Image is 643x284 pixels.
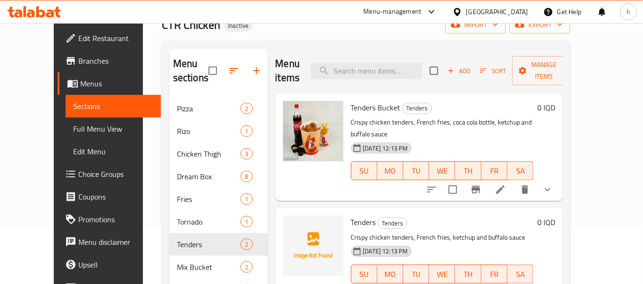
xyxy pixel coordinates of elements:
[241,261,252,273] div: items
[355,164,374,178] span: SU
[514,178,536,201] button: delete
[241,240,252,249] span: 2
[466,7,528,17] div: [GEOGRAPHIC_DATA]
[73,100,154,112] span: Sections
[169,188,268,210] div: Fries1
[311,63,422,79] input: search
[241,125,252,137] div: items
[177,216,241,227] span: Tornado
[459,164,477,178] span: TH
[177,148,241,159] span: Chicken Thigh
[241,216,252,227] div: items
[359,144,412,153] span: [DATE] 12:13 PM
[173,57,209,85] h2: Menu sections
[78,55,154,67] span: Branches
[465,178,487,201] button: Branch-specific-item
[455,265,481,284] button: TH
[78,214,154,225] span: Promotions
[482,265,508,284] button: FR
[407,164,426,178] span: TU
[478,64,509,78] button: Sort
[424,61,444,81] span: Select section
[351,232,534,243] p: Crispy chicken tenders, French fries, ketchup and buffalo sauce
[542,184,553,195] svg: Show Choices
[224,20,252,32] div: Inactive
[177,193,241,205] span: Fries
[420,178,443,201] button: sort-choices
[58,27,161,50] a: Edit Restaurant
[241,104,252,113] span: 2
[351,265,377,284] button: SU
[58,163,161,185] a: Choice Groups
[169,120,268,142] div: Rizo1
[283,216,343,276] img: Tenders
[177,239,241,250] div: Tenders
[241,195,252,204] span: 1
[162,14,220,35] span: CTR Chicken
[169,256,268,278] div: Mix Bucket2
[78,236,154,248] span: Menu disclaimer
[66,140,161,163] a: Edit Menu
[537,101,555,114] h6: 0 IQD
[508,265,534,284] button: SA
[445,16,506,33] button: import
[58,208,161,231] a: Promotions
[453,19,498,31] span: import
[509,16,570,33] button: export
[223,59,245,82] span: Sort sections
[224,22,252,30] span: Inactive
[78,33,154,44] span: Edit Restaurant
[276,57,300,85] h2: Menu items
[58,50,161,72] a: Branches
[66,95,161,117] a: Sections
[474,64,512,78] span: Sort items
[517,19,563,31] span: export
[177,171,241,182] span: Dream Box
[407,267,426,281] span: TU
[169,142,268,165] div: Chicken Thigh3
[480,66,506,76] span: Sort
[512,56,576,85] button: Manage items
[58,72,161,95] a: Menus
[66,117,161,140] a: Full Menu View
[241,239,252,250] div: items
[511,267,530,281] span: SA
[169,210,268,233] div: Tornado1
[482,161,508,180] button: FR
[58,185,161,208] a: Coupons
[455,161,481,180] button: TH
[537,216,555,229] h6: 0 IQD
[351,161,377,180] button: SU
[241,103,252,114] div: items
[241,150,252,159] span: 3
[177,103,241,114] span: Pizza
[241,193,252,205] div: items
[459,267,477,281] span: TH
[80,78,154,89] span: Menus
[446,66,472,76] span: Add
[241,172,252,181] span: 8
[433,267,451,281] span: WE
[351,117,534,140] p: Crispy chicken tenders, French fries, coca cola bottle, ketchup and buffalo sauce
[429,161,455,180] button: WE
[351,215,376,229] span: Tenders
[508,161,534,180] button: SA
[169,165,268,188] div: Dream Box8
[78,191,154,202] span: Coupons
[283,101,343,161] img: Tenders Bucket
[203,61,223,81] span: Select all sections
[495,184,506,195] a: Edit menu item
[359,247,412,256] span: [DATE] 12:13 PM
[511,164,530,178] span: SA
[177,261,241,273] div: Mix Bucket
[627,7,631,17] span: h
[58,231,161,253] a: Menu disclaimer
[78,259,154,270] span: Upsell
[169,233,268,256] div: Tenders2
[443,180,463,200] span: Select to update
[485,267,504,281] span: FR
